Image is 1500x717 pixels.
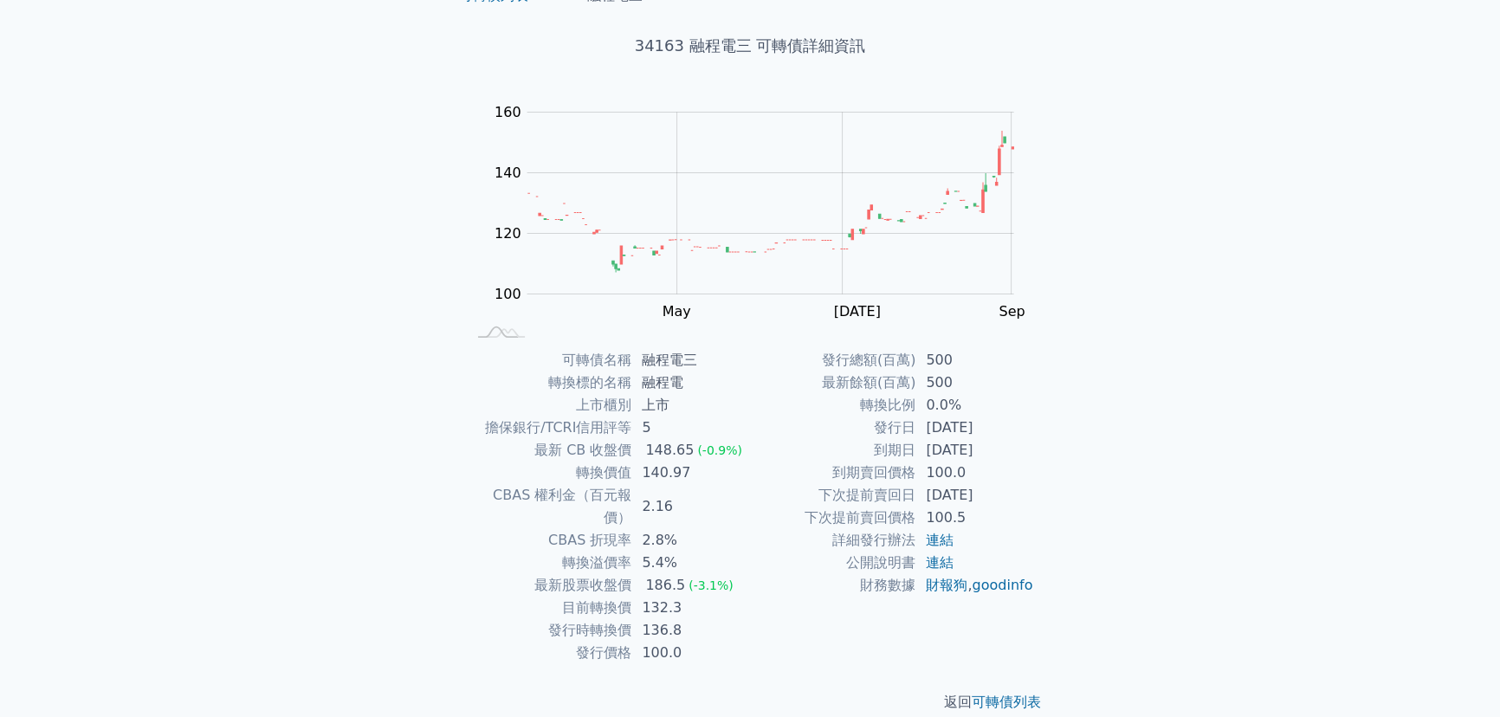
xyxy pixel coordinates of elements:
[495,286,521,302] tspan: 100
[485,104,1039,320] g: Chart
[466,417,631,439] td: 擔保銀行/TCRI信用評等
[466,349,631,371] td: 可轉債名稱
[631,417,750,439] td: 5
[999,303,1025,320] tspan: Sep
[750,394,915,417] td: 轉換比例
[972,694,1041,710] a: 可轉債列表
[915,394,1034,417] td: 0.0%
[631,552,750,574] td: 5.4%
[466,439,631,462] td: 最新 CB 收盤價
[466,642,631,664] td: 發行價格
[631,597,750,619] td: 132.3
[631,642,750,664] td: 100.0
[915,371,1034,394] td: 500
[972,577,1032,593] a: goodinfo
[663,303,691,320] tspan: May
[495,225,521,242] tspan: 120
[915,574,1034,597] td: ,
[445,34,1055,58] h1: 34163 融程電三 可轉債詳細資訊
[495,104,521,120] tspan: 160
[750,349,915,371] td: 發行總額(百萬)
[750,371,915,394] td: 最新餘額(百萬)
[915,349,1034,371] td: 500
[631,529,750,552] td: 2.8%
[631,462,750,484] td: 140.97
[915,439,1034,462] td: [DATE]
[750,529,915,552] td: 詳細發行辦法
[466,552,631,574] td: 轉換溢價率
[750,484,915,507] td: 下次提前賣回日
[466,462,631,484] td: 轉換價值
[642,439,697,462] div: 148.65
[926,554,954,571] a: 連結
[466,619,631,642] td: 發行時轉換價
[915,417,1034,439] td: [DATE]
[750,574,915,597] td: 財務數據
[631,484,750,529] td: 2.16
[834,303,881,320] tspan: [DATE]
[631,349,750,371] td: 融程電三
[495,165,521,181] tspan: 140
[466,394,631,417] td: 上市櫃別
[750,439,915,462] td: 到期日
[631,394,750,417] td: 上市
[466,597,631,619] td: 目前轉換價
[915,484,1034,507] td: [DATE]
[466,371,631,394] td: 轉換標的名稱
[915,462,1034,484] td: 100.0
[750,462,915,484] td: 到期賣回價格
[750,552,915,574] td: 公開說明書
[642,574,689,597] div: 186.5
[750,507,915,529] td: 下次提前賣回價格
[915,507,1034,529] td: 100.5
[926,532,954,548] a: 連結
[689,578,734,592] span: (-3.1%)
[697,443,742,457] span: (-0.9%)
[926,577,967,593] a: 財報狗
[631,371,750,394] td: 融程電
[750,417,915,439] td: 發行日
[445,692,1055,713] p: 返回
[466,529,631,552] td: CBAS 折現率
[466,574,631,597] td: 最新股票收盤價
[631,619,750,642] td: 136.8
[466,484,631,529] td: CBAS 權利金（百元報價）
